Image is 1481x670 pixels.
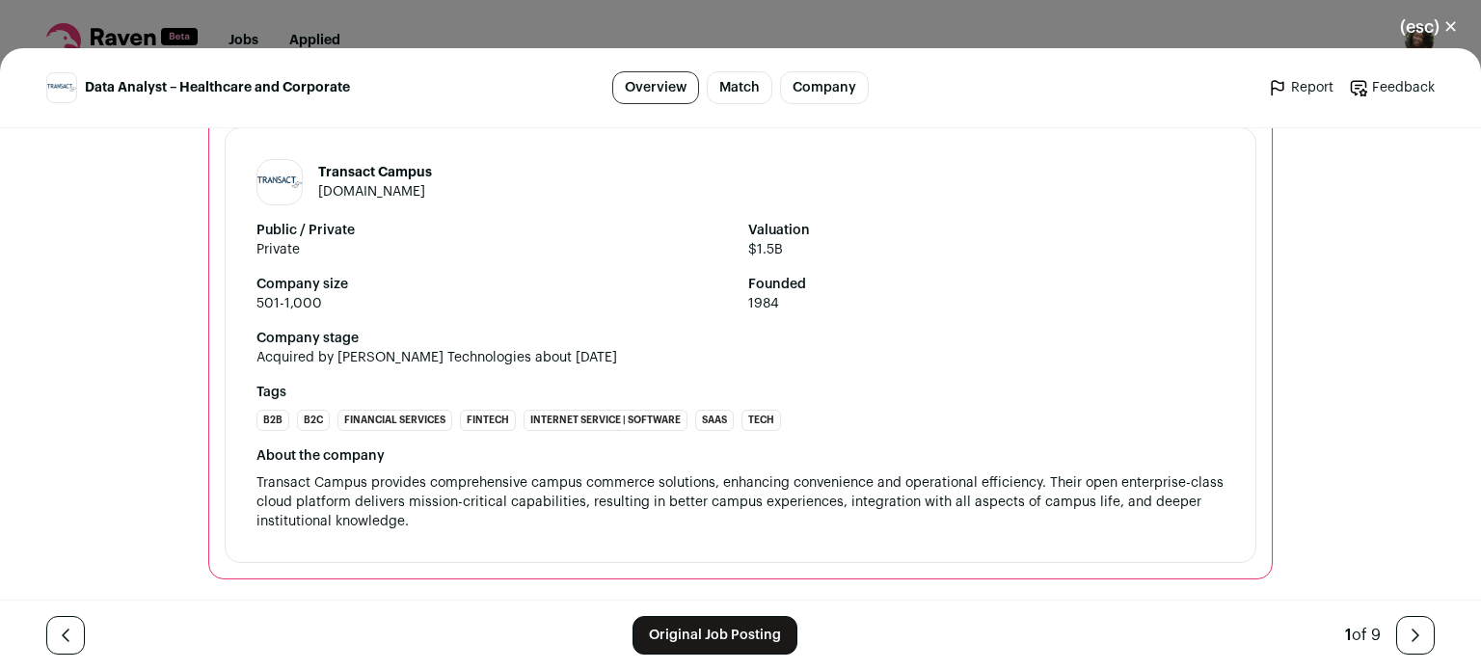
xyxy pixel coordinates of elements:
a: Company [780,71,869,104]
li: SaaS [695,410,734,431]
span: 1984 [748,294,1225,313]
strong: Company size [256,275,733,294]
a: Report [1268,78,1333,97]
span: Data Analyst – Healthcare and Corporate [85,78,350,97]
span: Acquired by [PERSON_NAME] Technologies about [DATE] [256,348,617,367]
span: Private [256,240,733,259]
div: About the company [256,446,1225,466]
li: B2C [297,410,330,431]
li: B2B [256,410,289,431]
button: Close modal [1377,6,1481,48]
img: 0b09a6ed2d53fa79e4de76cc29d3b9d7489b37a2ea4b40551e1c608914991342.png [47,84,76,92]
h1: Transact Campus [318,163,432,182]
strong: Public / Private [256,221,733,240]
span: Transact Campus provides comprehensive campus commerce solutions, enhancing convenience and opera... [256,476,1227,528]
span: 1 [1345,628,1352,643]
a: Original Job Posting [633,616,797,655]
strong: Founded [748,275,1225,294]
span: $1.5B [748,240,1225,259]
div: of 9 [1345,624,1381,647]
li: Tech [741,410,781,431]
img: 0b09a6ed2d53fa79e4de76cc29d3b9d7489b37a2ea4b40551e1c608914991342.png [257,176,302,188]
a: Overview [612,71,699,104]
strong: Tags [256,383,1225,402]
li: Fintech [460,410,516,431]
span: 501-1,000 [256,294,733,313]
li: Internet Service | Software [524,410,687,431]
a: Match [707,71,772,104]
a: Feedback [1349,78,1435,97]
a: [DOMAIN_NAME] [318,185,425,199]
li: Financial Services [337,410,452,431]
strong: Company stage [256,329,1225,348]
strong: Valuation [748,221,1225,240]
